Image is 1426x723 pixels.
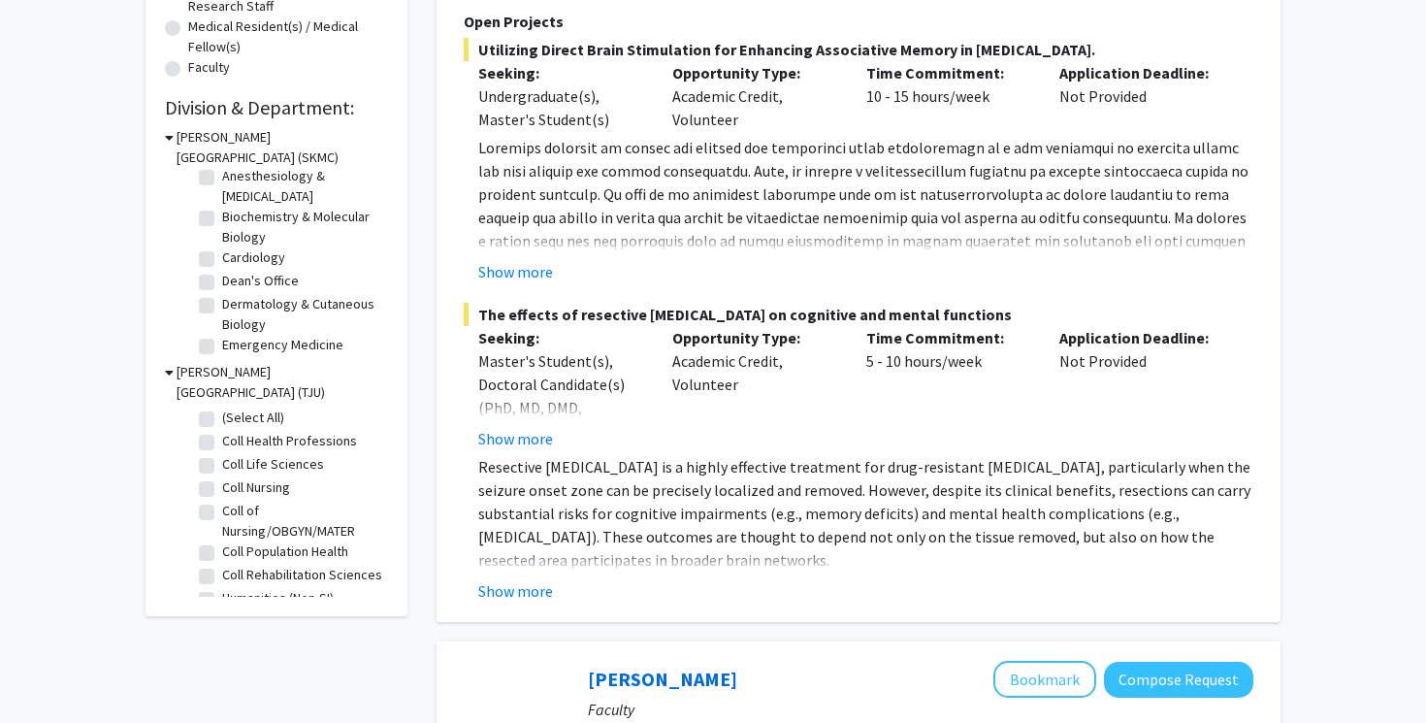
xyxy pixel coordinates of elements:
a: [PERSON_NAME] [588,667,737,691]
label: Dean's Office [222,271,299,291]
label: Coll of Nursing/OBGYN/MATER [222,501,383,542]
label: Anesthesiology & [MEDICAL_DATA] [222,166,383,207]
div: Academic Credit, Volunteer [658,61,852,131]
div: 5 - 10 hours/week [852,326,1046,450]
button: Compose Request to Mahdi Alizedah [1104,662,1253,698]
p: Time Commitment: [866,61,1031,84]
label: Medical Resident(s) / Medical Fellow(s) [188,16,388,57]
h3: [PERSON_NAME][GEOGRAPHIC_DATA] (TJU) [177,362,388,403]
p: Opportunity Type: [672,61,837,84]
p: Opportunity Type: [672,326,837,349]
label: Coll Life Sciences [222,454,324,475]
div: Not Provided [1045,61,1239,131]
label: Cardiology [222,247,285,268]
label: Coll Rehabilitation Sciences [222,565,382,585]
h2: Division & Department: [165,96,388,119]
div: Undergraduate(s), Master's Student(s) [478,84,643,131]
p: Application Deadline: [1059,61,1224,84]
label: (Select All) [222,408,284,428]
label: Coll Health Professions [222,431,357,451]
label: Exercise Science [222,358,321,378]
p: Loremips dolorsit am consec adi elitsed doe temporinci utlab etdoloremagn al e adm veniamqui no e... [478,136,1253,392]
button: Show more [478,579,553,603]
p: Resective [MEDICAL_DATA] is a highly effective treatment for drug-resistant [MEDICAL_DATA], parti... [478,455,1253,572]
div: Academic Credit, Volunteer [658,326,852,450]
iframe: Chat [15,636,82,708]
span: Utilizing Direct Brain Stimulation for Enhancing Associative Memory in [MEDICAL_DATA]. [464,38,1253,61]
div: Master's Student(s), Doctoral Candidate(s) (PhD, MD, DMD, PharmD, etc.), Medical Resident(s) / Me... [478,349,643,489]
button: Show more [478,427,553,450]
p: Application Deadline: [1059,326,1224,349]
span: The effects of resective [MEDICAL_DATA] on cognitive and mental functions [464,303,1253,326]
label: Coll Nursing [222,477,290,498]
label: Coll Population Health [222,542,348,562]
h3: [PERSON_NAME][GEOGRAPHIC_DATA] (SKMC) [177,127,388,168]
button: Add Mahdi Alizedah to Bookmarks [993,661,1096,698]
label: Biochemistry & Molecular Biology [222,207,383,247]
label: Dermatology & Cutaneous Biology [222,294,383,335]
p: Open Projects [464,10,1253,33]
div: Not Provided [1045,326,1239,450]
label: Humanities (Non-SI) [222,588,334,608]
div: 10 - 15 hours/week [852,61,1046,131]
p: Seeking: [478,61,643,84]
button: Show more [478,260,553,283]
p: Time Commitment: [866,326,1031,349]
label: Emergency Medicine [222,335,343,355]
p: Faculty [588,698,1253,721]
p: Seeking: [478,326,643,349]
label: Faculty [188,57,230,78]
